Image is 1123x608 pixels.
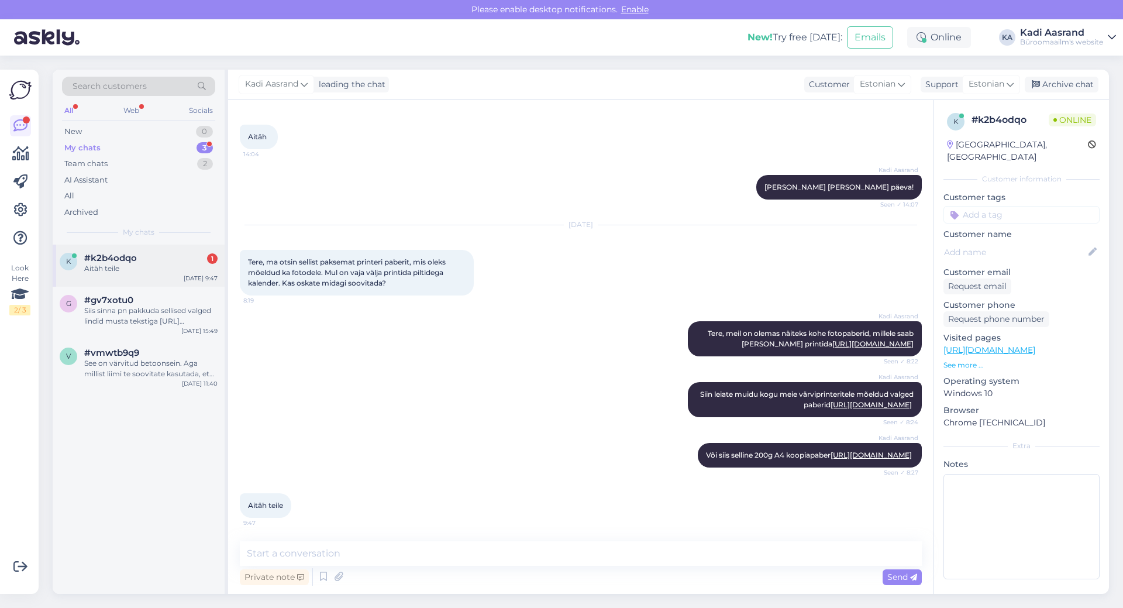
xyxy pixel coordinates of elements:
[84,305,218,327] div: Siis sinna pn pakkuda sellised valged lindid musta tekstiga [URL][DOMAIN_NAME]
[240,219,922,230] div: [DATE]
[943,404,1100,417] p: Browser
[874,166,918,174] span: Kadi Aasrand
[181,327,218,335] div: [DATE] 15:49
[874,357,918,366] span: Seen ✓ 8:22
[943,279,1011,294] div: Request email
[943,311,1049,327] div: Request phone number
[1020,37,1103,47] div: Büroomaailm's website
[943,174,1100,184] div: Customer information
[64,158,108,170] div: Team chats
[944,246,1086,259] input: Add name
[764,183,914,191] span: [PERSON_NAME] [PERSON_NAME] päeva!
[943,228,1100,241] p: Customer name
[860,78,895,91] span: Estonian
[831,451,912,459] a: [URL][DOMAIN_NAME]
[1020,28,1103,37] div: Kadi Aasrand
[197,158,213,170] div: 2
[248,501,283,510] span: Aitäh teile
[804,78,850,91] div: Customer
[943,441,1100,451] div: Extra
[831,400,912,409] a: [URL][DOMAIN_NAME]
[747,32,773,43] b: New!
[66,257,71,266] span: k
[832,339,914,348] a: [URL][DOMAIN_NAME]
[874,373,918,382] span: Kadi Aasrand
[1025,77,1098,92] div: Archive chat
[943,191,1100,204] p: Customer tags
[243,296,287,305] span: 8:19
[197,142,213,154] div: 3
[708,329,915,348] span: Tere, meil on olemas näiteks kohe fotopaberid, millele saab [PERSON_NAME] printida
[618,4,652,15] span: Enable
[64,174,108,186] div: AI Assistant
[943,360,1100,370] p: See more ...
[84,295,133,305] span: #gv7xotu0
[123,227,154,238] span: My chats
[248,257,447,287] span: Tere, ma otsin sellist paksemat printeri paberit, mis oleks mõeldud ka fotodele. Mul on vaja välj...
[847,26,893,49] button: Emails
[999,29,1015,46] div: KA
[907,27,971,48] div: Online
[64,190,74,202] div: All
[66,299,71,308] span: g
[943,387,1100,400] p: Windows 10
[921,78,959,91] div: Support
[943,458,1100,470] p: Notes
[184,274,218,283] div: [DATE] 9:47
[207,253,218,264] div: 1
[700,390,915,409] span: Siin leiate muidu kogu meie värviprinteritele mõeldud valged paberid
[243,150,287,159] span: 14:04
[187,103,215,118] div: Socials
[9,305,30,315] div: 2 / 3
[73,80,147,92] span: Search customers
[84,348,139,358] span: #vmwtb9q9
[943,206,1100,224] input: Add a tag
[972,113,1049,127] div: # k2b4odqo
[887,572,917,582] span: Send
[245,78,298,91] span: Kadi Aasrand
[943,345,1035,355] a: [URL][DOMAIN_NAME]
[943,332,1100,344] p: Visited pages
[84,263,218,274] div: Aitäh teile
[1020,28,1116,47] a: Kadi AasrandBüroomaailm's website
[947,139,1088,163] div: [GEOGRAPHIC_DATA], [GEOGRAPHIC_DATA]
[943,417,1100,429] p: Chrome [TECHNICAL_ID]
[62,103,75,118] div: All
[243,518,287,527] span: 9:47
[121,103,142,118] div: Web
[874,468,918,477] span: Seen ✓ 8:27
[943,299,1100,311] p: Customer phone
[874,312,918,321] span: Kadi Aasrand
[874,200,918,209] span: Seen ✓ 14:07
[64,207,98,218] div: Archived
[969,78,1004,91] span: Estonian
[240,569,309,585] div: Private note
[196,126,213,138] div: 0
[747,30,842,44] div: Try free [DATE]:
[9,263,30,315] div: Look Here
[943,266,1100,279] p: Customer email
[64,142,101,154] div: My chats
[314,78,385,91] div: leading the chat
[182,379,218,388] div: [DATE] 11:40
[248,132,267,141] span: Aitäh
[874,418,918,427] span: Seen ✓ 8:24
[84,358,218,379] div: See on värvitud betoonsein. Aga millist liimi te soovitate kasutada, et riba ka aastaid seinas pü...
[66,352,71,360] span: v
[943,375,1100,387] p: Operating system
[874,434,918,442] span: Kadi Aasrand
[1049,114,1096,126] span: Online
[953,117,959,126] span: k
[84,253,137,263] span: #k2b4odqo
[706,451,914,459] span: Või siis selline 200g A4 koopiapaber
[9,79,32,101] img: Askly Logo
[64,126,82,138] div: New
